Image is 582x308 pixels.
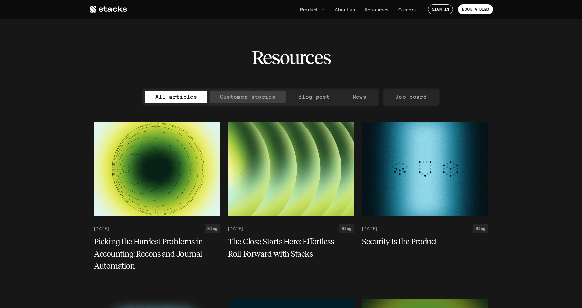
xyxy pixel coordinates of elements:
a: All articles [145,91,207,103]
p: About us [335,6,355,13]
a: SIGN IN [428,4,453,14]
p: [DATE] [228,226,243,231]
h2: Blog [476,226,485,231]
h5: The Close Starts Here: Effortless Roll-Forward with Stacks [228,236,346,260]
a: Security Is the Product [362,236,488,248]
a: Privacy Policy [101,30,130,36]
a: [DATE]Blog [362,224,488,233]
a: The Close Starts Here: Effortless Roll-Forward with Stacks [228,236,354,260]
h5: Picking the Hardest Problems in Accounting: Recons and Journal Automation [94,236,212,272]
a: News [343,91,377,103]
p: Careers [398,6,416,13]
p: All articles [155,92,197,102]
p: [DATE] [362,226,377,231]
a: Customer stories [210,91,286,103]
p: News [353,92,366,102]
a: [DATE]Blog [94,224,220,233]
a: [DATE]Blog [228,224,354,233]
p: [DATE] [94,226,109,231]
h2: Blog [207,226,217,231]
a: Job board [385,91,437,103]
a: Resources [361,3,393,15]
p: SIGN IN [432,7,449,12]
p: Blog post [298,92,330,102]
h5: Security Is the Product [362,236,480,248]
a: About us [331,3,359,15]
a: Picking the Hardest Problems in Accounting: Recons and Journal Automation [94,236,220,272]
p: Resources [365,6,389,13]
a: BOOK A DEMO [458,4,493,14]
a: Blog post [288,91,340,103]
p: Product [300,6,318,13]
a: Careers [394,3,420,15]
h2: Blog [342,226,351,231]
h2: Resources [252,47,331,68]
p: Job board [395,92,427,102]
p: BOOK A DEMO [462,7,489,12]
p: Customer stories [220,92,276,102]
